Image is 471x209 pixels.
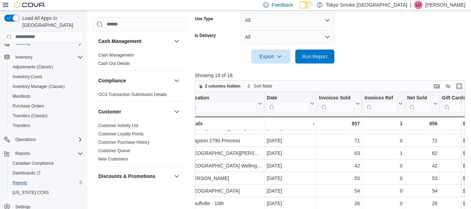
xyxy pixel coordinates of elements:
[195,16,213,22] label: Use Type
[98,173,155,180] h3: Discounts & Promotions
[14,1,45,8] img: Cova
[189,95,257,113] div: Location
[10,121,33,130] a: Transfers
[173,107,181,116] button: Customer
[364,95,397,113] div: Invoices Ref
[13,123,30,128] span: Transfers
[267,95,309,113] div: Date
[254,83,272,89] span: Sort fields
[407,162,438,170] div: 42
[319,119,360,128] div: 857
[13,149,33,158] button: Reports
[407,187,438,195] div: 54
[364,136,402,145] div: 0
[251,50,290,64] button: Export
[189,95,262,113] button: Location
[7,111,86,121] button: Transfers (Classic)
[7,121,86,130] button: Transfers
[98,52,134,58] span: Cash Management
[7,168,86,178] a: Dashboards
[10,92,83,100] span: Manifests
[267,174,314,182] div: [DATE]
[13,135,39,144] button: Operations
[13,94,30,99] span: Manifests
[195,72,468,79] p: Showing 18 of 18
[13,170,40,176] span: Dashboards
[1,135,86,144] button: Operations
[267,187,314,195] div: [DATE]
[189,95,257,102] div: Location
[98,92,167,97] span: OCS Transaction Submission Details
[10,179,83,187] span: Reports
[407,95,432,113] div: Net Sold
[319,187,360,195] div: 54
[98,61,130,66] span: Cash Out Details
[10,188,83,197] span: Washington CCRS
[10,82,68,91] a: Inventory Manager (Classic)
[98,123,138,128] span: Customer Activity List
[98,53,134,58] a: Cash Management
[173,37,181,45] button: Cash Management
[7,62,86,72] button: Adjustments (Classic)
[13,53,35,61] button: Inventory
[241,30,334,44] button: All
[189,149,262,157] div: [GEOGRAPHIC_DATA][PERSON_NAME]
[10,169,83,177] span: Dashboards
[13,190,49,195] span: [US_STATE] CCRS
[10,159,83,167] span: Canadian Compliance
[7,101,86,111] button: Purchase Orders
[364,119,402,128] div: 1
[267,124,314,132] div: [DATE]
[319,124,360,132] div: 51
[425,1,465,9] p: [PERSON_NAME]
[20,15,83,29] span: Load All Apps in [GEOGRAPHIC_DATA]
[13,53,83,61] span: Inventory
[407,124,438,132] div: 51
[302,53,327,60] span: Run Report
[10,63,83,71] span: Adjustments (Classic)
[319,149,360,157] div: 63
[407,199,438,208] div: 26
[319,174,360,182] div: 53
[256,50,286,64] span: Export
[10,73,45,81] a: Inventory Count
[189,187,262,195] div: [GEOGRAPHIC_DATA]
[241,13,334,27] button: All
[15,54,32,60] span: Inventory
[407,136,438,145] div: 71
[407,95,432,102] div: Net Sold
[10,121,83,130] span: Transfers
[319,199,360,208] div: 26
[98,131,144,137] span: Customer Loyalty Points
[319,95,354,113] div: Invoices Sold
[93,51,187,70] div: Cash Management
[98,140,150,145] span: Customer Purchase History
[189,124,262,132] div: Kanata [PERSON_NAME]
[433,82,441,90] button: Keyboard shortcuts
[364,149,402,157] div: 1
[319,95,354,102] div: Invoices Sold
[319,162,360,170] div: 42
[98,38,142,45] h3: Cash Management
[189,136,262,145] div: Kingston 2790 Princess
[13,103,44,109] span: Purchase Orders
[13,84,65,89] span: Inventory Manager (Classic)
[267,95,309,102] div: Date
[98,157,128,162] a: New Customers
[364,95,402,113] button: Invoices Ref
[13,113,47,119] span: Transfers (Classic)
[267,95,314,113] button: Date
[1,149,86,158] button: Reports
[13,161,54,166] span: Canadian Compliance
[7,178,86,188] button: Reports
[407,119,438,128] div: 856
[244,82,275,90] button: Sort fields
[98,156,128,162] span: New Customers
[299,1,313,9] input: Dark Mode
[13,64,53,70] span: Adjustments (Classic)
[10,63,56,71] a: Adjustments (Classic)
[7,72,86,82] button: Inventory Count
[93,121,187,166] div: Customer
[173,76,181,85] button: Compliance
